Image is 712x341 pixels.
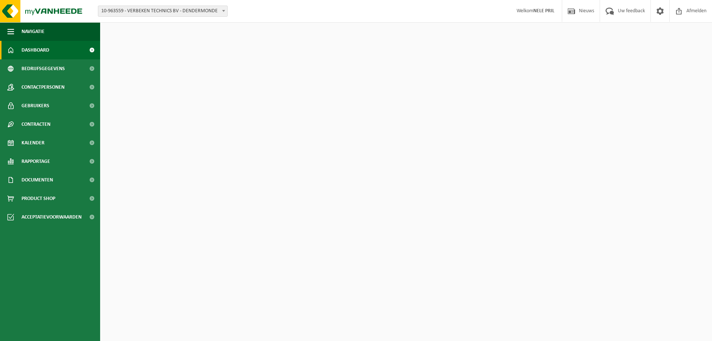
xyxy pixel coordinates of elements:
[22,59,65,78] span: Bedrijfsgegevens
[22,22,44,41] span: Navigatie
[22,171,53,189] span: Documenten
[98,6,227,16] span: 10-963559 - VERBEKEN TECHNICS BV - DENDERMONDE
[533,8,554,14] strong: NELE PRIL
[98,6,228,17] span: 10-963559 - VERBEKEN TECHNICS BV - DENDERMONDE
[22,96,49,115] span: Gebruikers
[22,41,49,59] span: Dashboard
[22,189,55,208] span: Product Shop
[22,208,82,226] span: Acceptatievoorwaarden
[22,134,44,152] span: Kalender
[22,152,50,171] span: Rapportage
[22,115,50,134] span: Contracten
[22,78,65,96] span: Contactpersonen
